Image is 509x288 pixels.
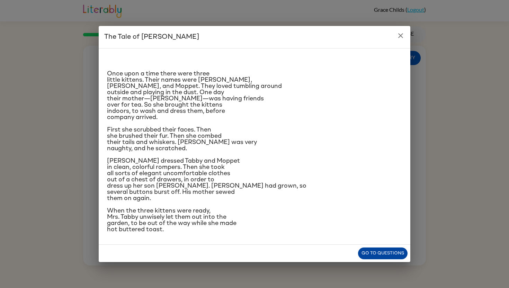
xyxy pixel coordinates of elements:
[107,127,257,152] span: First she scrubbed their faces. Then she brushed their fur. Then she combed their tails and whisk...
[107,158,306,201] span: [PERSON_NAME] dressed Tabby and Moppet in clean, colorful rompers. Then she took all sorts of ele...
[107,71,282,120] span: Once upon a time there were three little kittens. Their names were [PERSON_NAME], [PERSON_NAME], ...
[394,29,408,43] button: close
[107,208,236,233] span: When the three kittens were ready, Mrs. Tabby unwisely let them out into the garden, to be out of...
[99,26,410,48] h2: The Tale of [PERSON_NAME]
[358,247,408,260] button: Go to questions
